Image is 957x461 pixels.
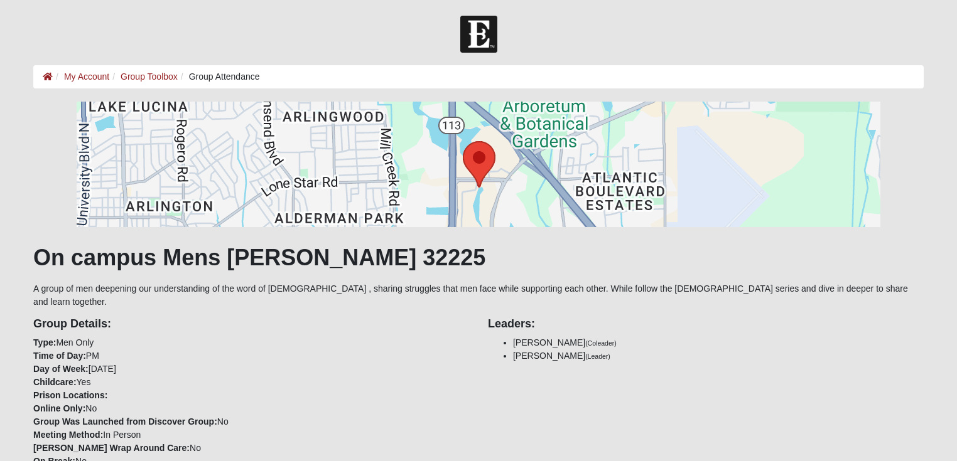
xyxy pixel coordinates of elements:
strong: Online Only: [33,403,85,413]
li: Group Attendance [178,70,260,83]
a: Group Toolbox [121,72,178,82]
li: [PERSON_NAME] [513,336,924,349]
small: (Coleader) [585,339,617,347]
h1: On campus Mens [PERSON_NAME] 32225 [33,244,924,271]
a: My Account [64,72,109,82]
strong: Time of Day: [33,351,86,361]
strong: Group Was Launched from Discover Group: [33,416,217,427]
small: (Leader) [585,352,610,360]
strong: Type: [33,337,56,347]
strong: Meeting Method: [33,430,103,440]
strong: Day of Week: [33,364,89,374]
h4: Group Details: [33,317,469,331]
li: [PERSON_NAME] [513,349,924,363]
img: Church of Eleven22 Logo [460,16,497,53]
strong: Childcare: [33,377,76,387]
h4: Leaders: [488,317,924,331]
strong: Prison Locations: [33,390,107,400]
